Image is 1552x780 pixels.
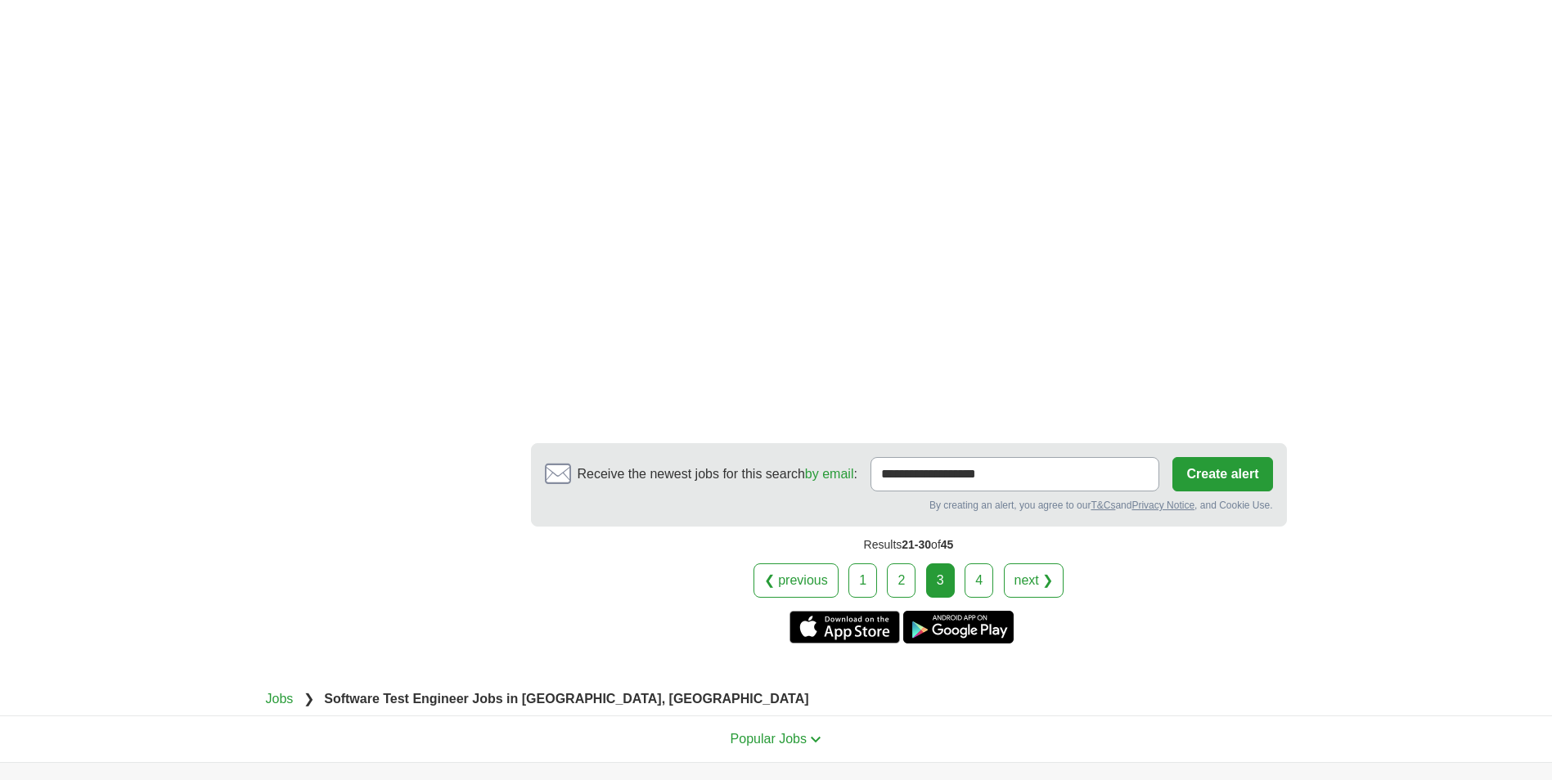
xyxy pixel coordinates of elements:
[926,563,955,598] div: 3
[902,538,931,551] span: 21-30
[848,563,877,598] a: 1
[1004,563,1064,598] a: next ❯
[903,611,1014,643] a: Get the Android app
[545,498,1273,513] div: By creating an alert, you agree to our and , and Cookie Use.
[731,732,807,746] span: Popular Jobs
[941,538,954,551] span: 45
[810,736,821,743] img: toggle icon
[304,692,314,706] span: ❯
[1131,500,1194,511] a: Privacy Notice
[805,467,854,481] a: by email
[266,692,294,706] a: Jobs
[531,527,1287,563] div: Results of
[1172,457,1272,491] button: Create alert
[887,563,915,598] a: 2
[324,692,808,706] strong: Software Test Engineer Jobs in [GEOGRAPHIC_DATA], [GEOGRAPHIC_DATA]
[578,464,857,484] span: Receive the newest jobs for this search :
[789,611,900,643] a: Get the iPhone app
[754,563,839,598] a: ❮ previous
[1091,500,1115,511] a: T&Cs
[965,563,993,598] a: 4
